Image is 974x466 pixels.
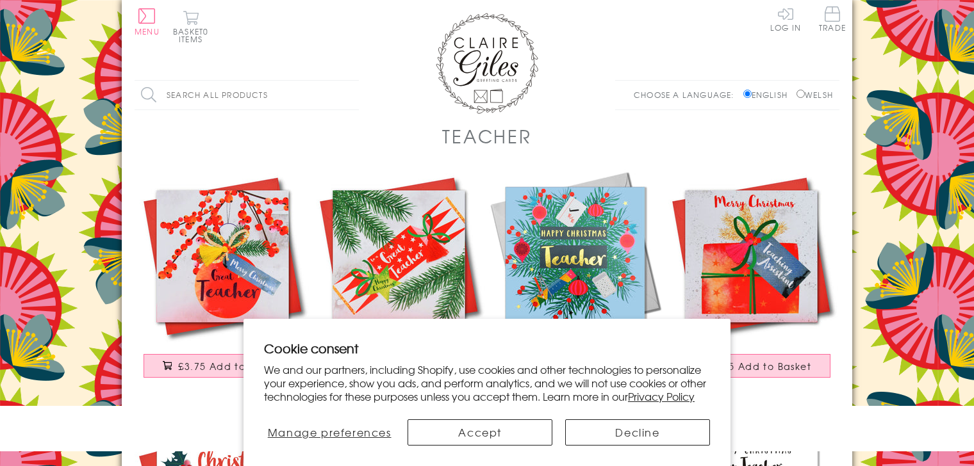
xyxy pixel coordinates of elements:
[819,6,846,31] span: Trade
[628,389,695,404] a: Privacy Policy
[663,168,839,390] a: Christmas Card, Present, Merry Christmas, Teaching Assistant, Tassel Embellished £3.75 Add to Basket
[707,360,811,373] span: £3.75 Add to Basket
[634,89,741,100] p: Choose a language:
[743,90,752,98] input: English
[178,360,283,373] span: £3.75 Add to Basket
[797,90,805,98] input: Welsh
[264,363,710,403] p: We and our partners, including Shopify, use cookies and other technologies to personalize your ex...
[487,168,663,344] img: Christmas Card, Teacher Wreath and Baubles, text foiled in shiny gold
[311,168,487,344] img: Christmas Card, Cracker, To a Great Teacher, Happy Christmas, Tassel Embellished
[663,168,839,344] img: Christmas Card, Present, Merry Christmas, Teaching Assistant, Tassel Embellished
[311,168,487,390] a: Christmas Card, Cracker, To a Great Teacher, Happy Christmas, Tassel Embellished £3.75 Add to Basket
[487,168,663,390] a: Christmas Card, Teacher Wreath and Baubles, text foiled in shiny gold £3.50 Add to Basket
[264,339,710,357] h2: Cookie consent
[144,354,302,378] button: £3.75 Add to Basket
[442,123,531,149] h1: Teacher
[565,419,710,446] button: Decline
[672,354,831,378] button: £3.75 Add to Basket
[408,419,552,446] button: Accept
[770,6,801,31] a: Log In
[135,8,160,35] button: Menu
[436,13,538,114] img: Claire Giles Greetings Cards
[135,168,311,344] img: Christmas Card, Bauble and Berries, Great Teacher, Tassel Embellished
[268,424,392,440] span: Manage preferences
[135,168,311,390] a: Christmas Card, Bauble and Berries, Great Teacher, Tassel Embellished £3.75 Add to Basket
[135,81,359,109] input: Search all products
[346,81,359,109] input: Search
[743,89,794,100] label: English
[797,89,833,100] label: Welsh
[819,6,846,34] a: Trade
[135,26,160,37] span: Menu
[179,26,208,45] span: 0 items
[264,419,395,446] button: Manage preferences
[173,10,208,43] button: Basket0 items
